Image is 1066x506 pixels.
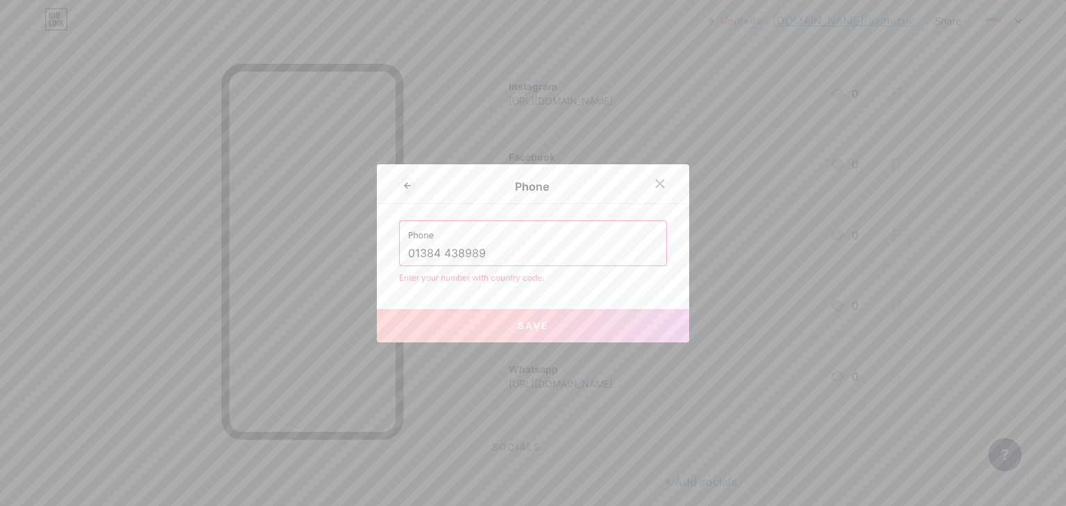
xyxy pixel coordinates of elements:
[408,221,658,242] label: Phone
[408,242,658,265] input: +00000000000
[399,272,667,284] div: Enter your number with country code.
[518,320,549,331] span: Save
[416,178,648,195] div: Phone
[377,309,689,342] button: Save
